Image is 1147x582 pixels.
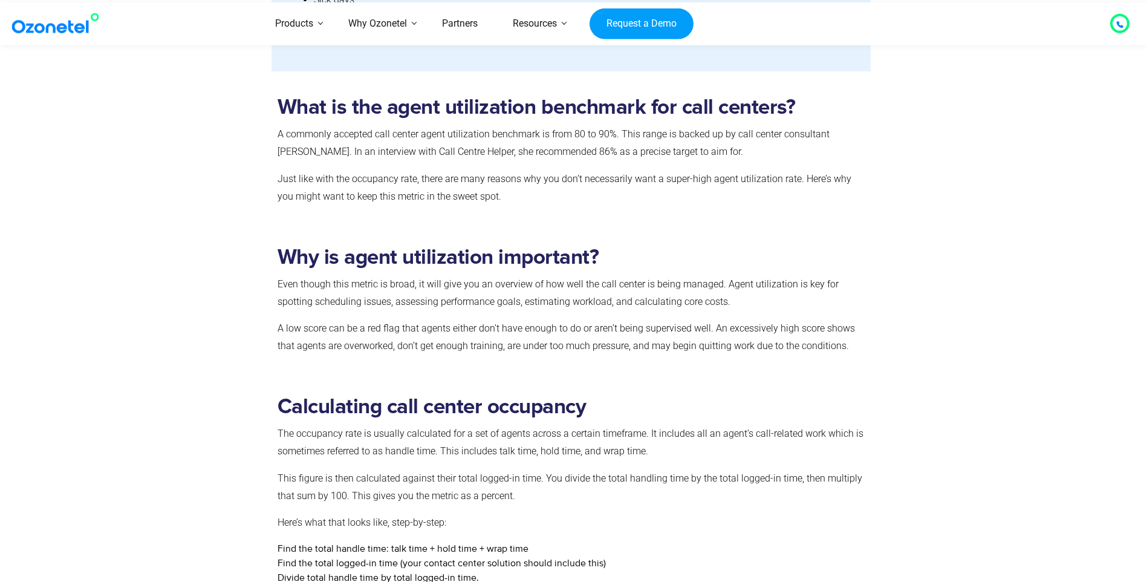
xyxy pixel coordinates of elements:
p: Here’s what that looks like, step-by-step: [278,514,865,532]
h2: Calculating call center occupancy [278,394,865,419]
a: Products [258,2,331,45]
li: Find the total handle time: talk time + hold time + wrap time [278,541,865,556]
a: Why Ozonetel [331,2,424,45]
p: A commonly accepted call center agent utilization benchmark is from 80 to 90%. This range is back... [278,126,865,161]
p: The occupancy rate is usually calculated for a set of agents across a certain timeframe. It inclu... [278,425,865,460]
p: A low score can be a red flag that agents either don’t have enough to do or aren’t being supervis... [278,320,865,355]
h2: Why is agent utilization important? [278,245,865,270]
a: Partners [424,2,495,45]
p: Just like with the occupancy rate, there are many reasons why you don’t necessarily want a super-... [278,171,865,206]
h2: What is the agent utilization benchmark for call centers? [278,95,865,120]
a: Resources [495,2,574,45]
li: Find the total logged-in time (your contact center solution should include this) [278,556,865,571]
p: Even though this metric is broad, it will give you an overview of how well the call center is bei... [278,276,865,311]
p: This figure is then calculated against their total logged-in time. You divide the total handling ... [278,470,865,505]
a: Request a Demo [590,8,693,39]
